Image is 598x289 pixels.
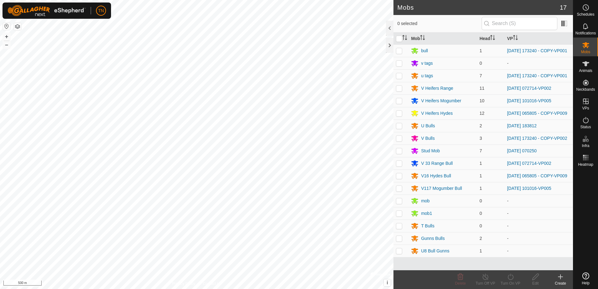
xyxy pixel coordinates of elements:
[582,281,590,285] span: Help
[408,33,477,45] th: Mob
[513,36,518,41] p-sorticon: Activate to sort
[548,281,573,286] div: Create
[507,136,567,141] a: [DATE] 173240 - COPY-VP002
[3,23,10,30] button: Reset Map
[507,48,567,53] a: [DATE] 173240 - COPY-VP001
[582,144,589,148] span: Infra
[507,173,567,178] a: [DATE] 065805 - COPY-VP009
[578,163,593,166] span: Heatmap
[421,248,449,254] div: U8 Bull Gunns
[479,248,482,253] span: 1
[421,123,435,129] div: U Bulls
[421,148,440,154] div: Stud Mob
[479,98,484,103] span: 10
[560,3,567,12] span: 17
[479,236,482,241] span: 2
[479,111,484,116] span: 12
[479,186,482,191] span: 1
[507,86,551,91] a: [DATE] 072714-VP002
[479,198,482,203] span: 0
[575,31,596,35] span: Notifications
[507,186,551,191] a: [DATE] 101016-VP005
[421,110,453,117] div: V Heifers Hydes
[579,69,592,73] span: Animals
[421,223,434,229] div: T Bulls
[490,36,495,41] p-sorticon: Activate to sort
[477,33,504,45] th: Head
[479,123,482,128] span: 2
[479,86,484,91] span: 11
[507,73,567,78] a: [DATE] 173240 - COPY-VP001
[397,4,560,11] h2: Mobs
[397,20,481,27] span: 0 selected
[504,57,573,69] td: -
[203,281,221,286] a: Contact Us
[576,88,595,91] span: Neckbands
[421,135,435,142] div: V Bulls
[504,195,573,207] td: -
[14,23,21,30] button: Map Layers
[479,211,482,216] span: 0
[473,281,498,286] div: Turn Off VP
[504,33,573,45] th: VP
[582,106,589,110] span: VPs
[581,50,590,54] span: Mobs
[98,8,104,14] span: TN
[421,60,433,67] div: v tags
[421,48,428,54] div: bull
[479,136,482,141] span: 3
[479,173,482,178] span: 1
[498,281,523,286] div: Turn On VP
[421,98,461,104] div: V Heifers Mogumber
[8,5,86,16] img: Gallagher Logo
[479,61,482,66] span: 0
[504,245,573,257] td: -
[504,207,573,220] td: -
[421,85,453,92] div: V Heifers Range
[455,281,466,286] span: Delete
[507,123,537,128] a: [DATE] 183812
[504,232,573,245] td: -
[507,161,551,166] a: [DATE] 072714-VP002
[3,41,10,48] button: –
[387,280,388,285] span: i
[421,185,462,192] div: V117 Mogumber Bull
[577,13,594,16] span: Schedules
[482,17,557,30] input: Search (S)
[479,148,482,153] span: 7
[507,98,551,103] a: [DATE] 101016-VP005
[479,73,482,78] span: 7
[479,161,482,166] span: 1
[3,33,10,40] button: +
[479,223,482,228] span: 0
[420,36,425,41] p-sorticon: Activate to sort
[573,270,598,287] a: Help
[507,148,537,153] a: [DATE] 070250
[402,36,407,41] p-sorticon: Activate to sort
[421,160,453,167] div: V 33 Range Bull
[580,125,591,129] span: Status
[421,210,432,217] div: mob1
[479,48,482,53] span: 1
[421,235,444,242] div: Gunns Bulls
[384,279,391,286] button: i
[421,173,451,179] div: V16 Hydes Bull
[421,198,429,204] div: mob
[172,281,195,286] a: Privacy Policy
[507,111,567,116] a: [DATE] 065805 - COPY-VP009
[523,281,548,286] div: Edit
[421,73,433,79] div: u tags
[504,220,573,232] td: -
